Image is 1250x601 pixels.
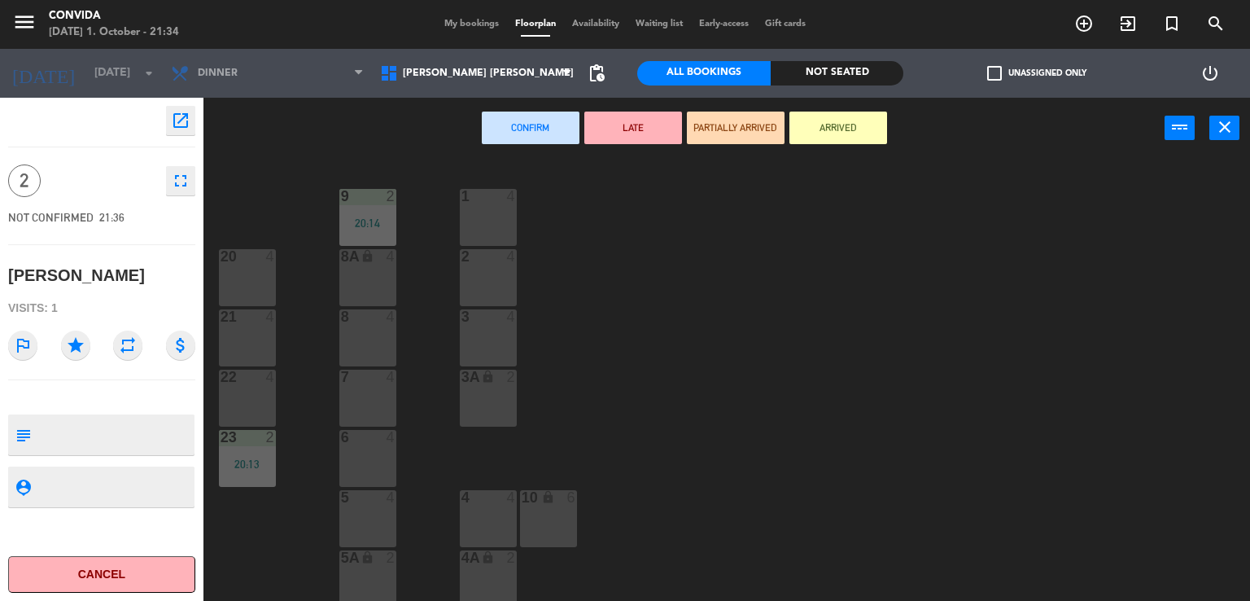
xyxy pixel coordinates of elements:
div: 8A [341,249,342,264]
div: 4 [387,370,396,384]
div: 4 [387,490,396,505]
i: arrow_drop_down [139,64,159,83]
span: Gift cards [757,20,814,29]
div: 9 [341,189,342,204]
div: 5A [341,551,342,565]
div: 2 [387,551,396,565]
div: 2 [507,551,517,565]
div: [DATE] 1. October - 21:34 [49,24,179,41]
i: menu [12,10,37,34]
i: subject [14,426,32,444]
button: power_input [1165,116,1195,140]
span: Dinner [198,68,238,79]
button: menu [12,10,37,40]
div: All Bookings [637,61,771,86]
i: turned_in_not [1162,14,1182,33]
button: PARTIALLY ARRIVED [687,112,785,144]
div: 4 [507,189,517,204]
button: fullscreen [166,166,195,195]
i: star [61,331,90,360]
label: Unassigned only [987,66,1086,81]
span: pending_actions [587,64,606,83]
span: My bookings [436,20,507,29]
span: 21:36 [99,211,125,224]
span: Floorplan [507,20,564,29]
div: 20:14 [339,217,396,229]
span: Early-access [691,20,757,29]
div: 4 [387,249,396,264]
button: ARRIVED [789,112,887,144]
div: [PERSON_NAME] [8,262,145,289]
div: 4 [266,370,276,384]
span: Waiting list [627,20,691,29]
span: 2 [8,165,41,197]
div: 4 [507,490,517,505]
i: close [1215,117,1235,137]
div: 6 [341,430,342,445]
div: Visits: 1 [8,294,195,322]
div: 2 [507,370,517,384]
i: add_circle_outline [1074,14,1094,33]
i: lock [481,370,495,384]
span: NOT CONFIRMED [8,211,94,224]
i: power_settings_new [1200,64,1220,83]
i: lock [541,490,555,504]
button: open_in_new [166,106,195,135]
i: attach_money [166,331,195,360]
div: 4 [266,249,276,264]
button: Cancel [8,556,195,593]
div: 4 [507,309,517,324]
i: search [1206,14,1226,33]
i: open_in_new [171,111,190,130]
div: 2 [266,430,276,445]
span: [PERSON_NAME] [PERSON_NAME] [403,68,574,79]
i: lock [361,551,374,564]
div: 4 [387,309,396,324]
div: 5 [341,490,342,505]
div: 7 [341,370,342,384]
div: 10 [522,490,522,505]
i: outlined_flag [8,331,37,360]
i: person_pin [14,478,32,496]
i: lock [361,249,374,263]
button: close [1209,116,1239,140]
i: exit_to_app [1118,14,1138,33]
div: 8 [341,309,342,324]
span: Availability [564,20,627,29]
div: Not seated [771,61,904,86]
div: 4 [387,430,396,445]
span: check_box_outline_blank [987,66,1002,81]
div: 6 [567,490,577,505]
i: repeat [113,331,142,360]
button: LATE [584,112,682,144]
div: 20:13 [219,458,276,470]
i: fullscreen [171,171,190,191]
div: 4 [266,309,276,324]
div: 2 [387,189,396,204]
div: CONVIDA [49,8,179,24]
button: Confirm [482,112,579,144]
div: 4 [507,249,517,264]
i: lock [481,551,495,564]
i: power_input [1170,117,1190,137]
